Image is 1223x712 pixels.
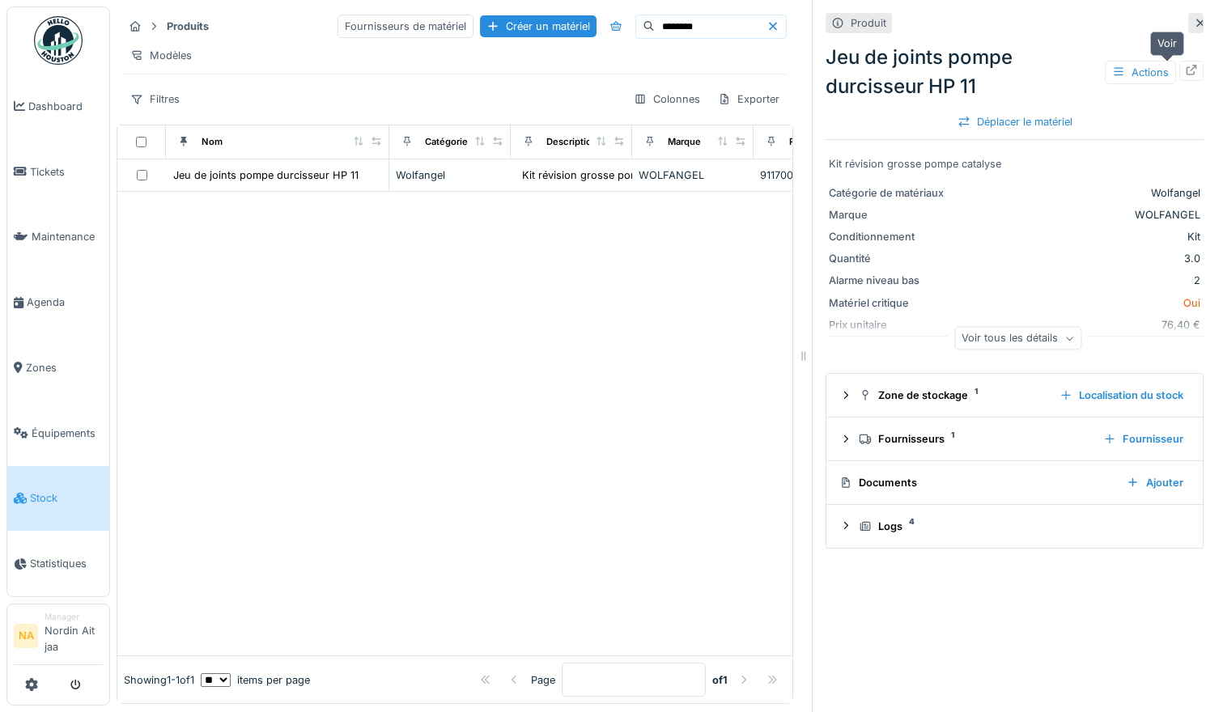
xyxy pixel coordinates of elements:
strong: Produits [160,19,215,34]
div: Localisation du stock [1053,384,1190,406]
span: Stock [30,490,103,506]
div: Kit révision grosse pompe catalyse [522,167,694,183]
div: Catégorie [425,135,468,149]
div: Voir tous les détails [954,327,1081,350]
li: Nordin Ait jaa [45,611,103,661]
a: Tickets [7,139,109,205]
span: Oui [1183,295,1200,311]
div: Produit [851,15,886,31]
div: Filtres [123,87,187,111]
summary: Fournisseurs1Fournisseur [833,424,1196,454]
div: Fournisseur [1097,428,1190,450]
a: Maintenance [7,205,109,270]
div: Alarme niveau bas [829,273,950,288]
div: Jeu de joints pompe durcisseur HP 11 [173,167,359,183]
div: Fournisseurs [859,431,1090,447]
div: 3.0 [957,251,1200,266]
div: Kit [957,229,1200,244]
div: Catégorie de matériaux [829,185,950,201]
strong: of 1 [712,672,728,688]
div: Voir [1150,32,1184,55]
div: 2 [957,273,1200,288]
div: Colonnes [626,87,707,111]
a: Zones [7,335,109,400]
div: Kit révision grosse pompe catalyse [829,156,1200,172]
div: Wolfangel [396,167,504,183]
span: Statistiques [30,556,103,571]
div: Jeu de joints pompe durcisseur HP 11 [826,43,1204,101]
div: Marque [668,135,701,149]
summary: Logs4 [833,511,1196,541]
summary: Zone de stockage1Localisation du stock [833,380,1196,410]
div: Manager [45,611,103,623]
a: Agenda [7,269,109,335]
div: Description [546,135,597,149]
span: Zones [26,360,103,375]
div: Wolfangel [957,185,1200,201]
a: Statistiques [7,531,109,596]
span: Dashboard [28,99,103,114]
div: Fournisseurs de matériel [338,15,473,38]
div: Actions [1105,61,1176,84]
div: Quantité [829,251,950,266]
div: Déplacer le matériel [951,111,1079,133]
div: Ajouter [1120,472,1190,494]
div: 91170070 [760,167,868,183]
div: Showing 1 - 1 of 1 [124,672,194,688]
div: Conditionnement [829,229,950,244]
a: Stock [7,466,109,532]
span: Agenda [27,295,103,310]
div: Page [531,672,555,688]
div: WOLFANGEL [639,167,747,183]
a: Équipements [7,400,109,466]
div: Matériel critique [829,295,950,311]
div: Exporter [711,87,787,111]
span: Tickets [30,164,103,180]
div: Logs [859,519,1183,534]
div: Nom [202,135,223,149]
span: Équipements [32,426,103,441]
summary: DocumentsAjouter [833,468,1196,498]
div: Documents [839,475,1114,490]
a: Dashboard [7,74,109,139]
div: Zone de stockage [859,388,1047,403]
div: Référence constructeur [789,135,895,149]
img: Badge_color-CXgf-gQk.svg [34,16,83,65]
div: WOLFANGEL [957,207,1200,222]
li: NA [14,624,38,648]
div: Modèles [123,44,199,67]
div: items per page [201,672,310,688]
a: NA ManagerNordin Ait jaa [14,611,103,665]
div: Créer un matériel [480,15,597,37]
span: Maintenance [32,229,103,244]
div: Marque [829,207,950,222]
